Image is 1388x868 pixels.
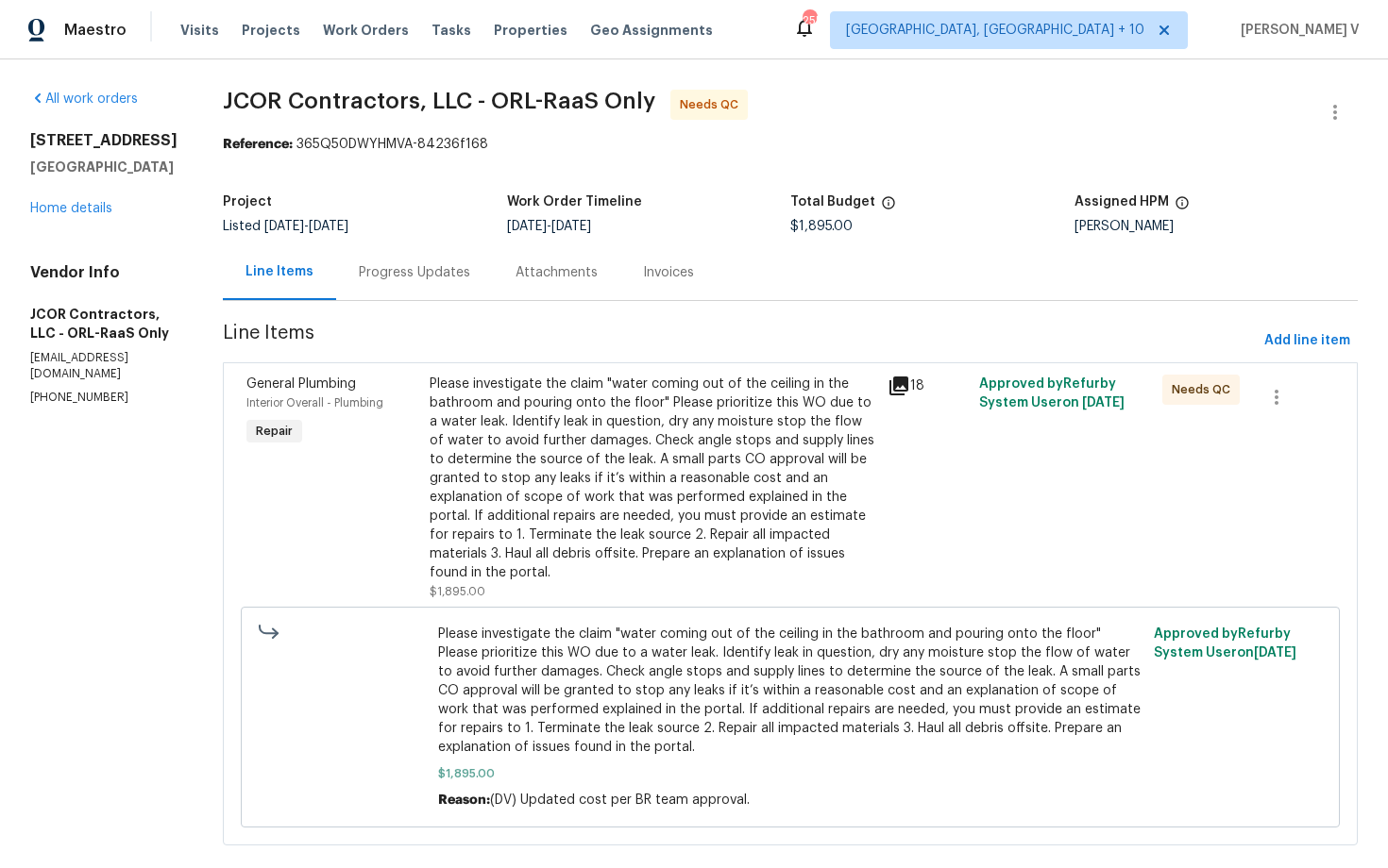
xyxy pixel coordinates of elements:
[264,220,348,233] span: -
[438,793,490,807] span: Reason:
[30,158,178,176] h5: [GEOGRAPHIC_DATA]
[248,422,300,441] span: Repair
[1154,627,1296,659] span: Approved by Refurby System User on
[846,21,1144,40] span: [GEOGRAPHIC_DATA], [GEOGRAPHIC_DATA] + 10
[1254,646,1296,659] span: [DATE]
[30,202,112,215] a: Home details
[30,92,138,106] a: All work orders
[1082,396,1125,409] span: [DATE]
[979,377,1125,409] span: Approved by Refurby System User on
[803,11,816,30] div: 255
[30,131,178,150] h2: [STREET_ADDRESS]
[1264,329,1350,353] span: Add line item
[223,324,1257,359] span: Line Items
[223,90,655,112] span: JCOR Contractors, LLC - ORL-RaaS Only
[1257,324,1358,359] button: Add line item
[432,24,471,37] span: Tasks
[30,350,178,382] p: [EMAIL_ADDRESS][DOMAIN_NAME]
[1075,195,1169,209] h5: Assigned HPM
[790,220,853,233] span: $1,895.00
[64,21,127,40] span: Maestro
[790,195,875,209] h5: Total Budget
[309,220,348,233] span: [DATE]
[680,95,746,114] span: Needs QC
[430,586,485,597] span: $1,895.00
[888,375,968,397] div: 18
[507,220,547,233] span: [DATE]
[223,195,272,209] h5: Project
[1175,195,1190,220] span: The hpm assigned to this work order.
[643,263,694,282] div: Invoices
[223,220,348,233] span: Listed
[881,195,896,220] span: The total cost of line items that have been proposed by Opendoor. This sum includes line items th...
[1233,21,1360,40] span: [PERSON_NAME] V
[516,263,598,282] div: Attachments
[507,195,642,209] h5: Work Order Timeline
[180,21,219,40] span: Visits
[323,21,409,40] span: Work Orders
[30,305,178,342] h5: JCOR Contractors, LLC - ORL-RaaS Only
[223,138,293,151] b: Reference:
[1172,380,1238,399] span: Needs QC
[242,21,300,40] span: Projects
[246,377,356,391] span: General Plumbing
[438,764,1143,783] span: $1,895.00
[359,263,470,282] div: Progress Updates
[223,135,1358,154] div: 365Q50DWYHMVA-84236f168
[1075,220,1359,233] div: [PERSON_NAME]
[30,263,178,282] h4: Vendor Info
[551,220,591,233] span: [DATE]
[246,397,383,409] span: Interior Overall - Plumbing
[430,375,876,582] div: Please investigate the claim "water coming out of the ceiling in the bathroom and pouring onto th...
[438,625,1143,757] span: Please investigate the claim "water coming out of the ceiling in the bathroom and pouring onto th...
[30,390,178,406] p: [PHONE_NUMBER]
[507,220,591,233] span: -
[264,220,304,233] span: [DATE]
[245,262,313,281] div: Line Items
[590,21,713,40] span: Geo Assignments
[490,793,750,807] span: (DV) Updated cost per BR team approval.
[494,21,567,40] span: Properties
